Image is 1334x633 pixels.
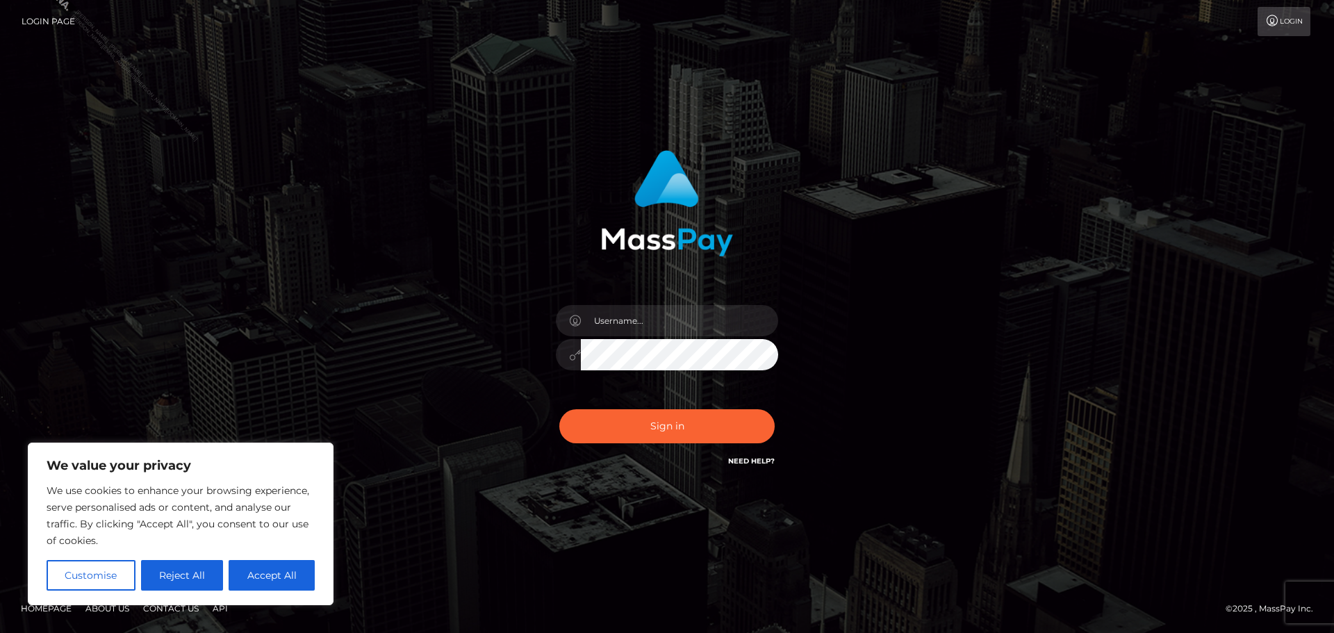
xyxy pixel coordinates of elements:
[141,560,224,591] button: Reject All
[22,7,75,36] a: Login Page
[559,409,775,443] button: Sign in
[15,598,77,619] a: Homepage
[47,482,315,549] p: We use cookies to enhance your browsing experience, serve personalised ads or content, and analys...
[138,598,204,619] a: Contact Us
[601,150,733,256] img: MassPay Login
[80,598,135,619] a: About Us
[1258,7,1310,36] a: Login
[207,598,233,619] a: API
[1226,601,1324,616] div: © 2025 , MassPay Inc.
[229,560,315,591] button: Accept All
[47,457,315,474] p: We value your privacy
[581,305,778,336] input: Username...
[28,443,333,605] div: We value your privacy
[47,560,135,591] button: Customise
[728,457,775,466] a: Need Help?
